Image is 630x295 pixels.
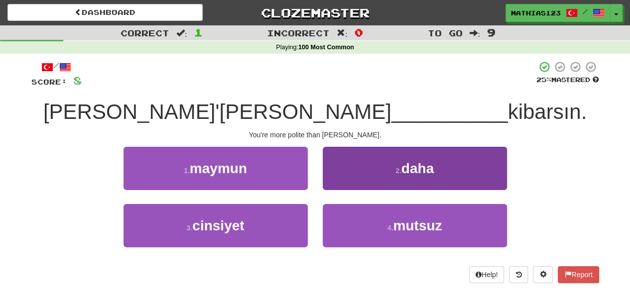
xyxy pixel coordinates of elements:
[469,266,504,283] button: Help!
[393,218,442,233] span: mutsuz
[507,100,587,123] span: kibarsın.
[558,266,599,283] button: Report
[187,224,193,232] small: 3 .
[505,4,610,22] a: Mathias123 /
[387,224,393,232] small: 4 .
[323,147,507,190] button: 2.daha
[487,26,496,38] span: 9
[31,78,67,86] span: Score:
[194,26,203,38] span: 1
[124,204,308,247] button: 3.cinsiyet
[31,61,82,73] div: /
[192,218,244,233] span: cinsiyet
[509,266,528,283] button: Round history (alt+y)
[7,4,203,21] a: Dashboard
[395,167,401,175] small: 2 .
[583,8,588,15] span: /
[43,100,391,123] span: [PERSON_NAME]'[PERSON_NAME]
[190,161,247,176] span: maymun
[427,28,462,38] span: To go
[121,28,169,38] span: Correct
[469,29,480,37] span: :
[184,167,190,175] small: 1 .
[401,161,434,176] span: daha
[391,100,508,123] span: __________
[218,4,413,21] a: Clozemaster
[73,74,82,87] span: 8
[176,29,187,37] span: :
[298,44,354,51] strong: 100 Most Common
[355,26,363,38] span: 0
[124,147,308,190] button: 1.maymun
[31,130,599,140] div: You're more polite than [PERSON_NAME].
[267,28,330,38] span: Incorrect
[536,76,551,84] span: 25 %
[337,29,348,37] span: :
[536,76,599,85] div: Mastered
[511,8,561,17] span: Mathias123
[323,204,507,247] button: 4.mutsuz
